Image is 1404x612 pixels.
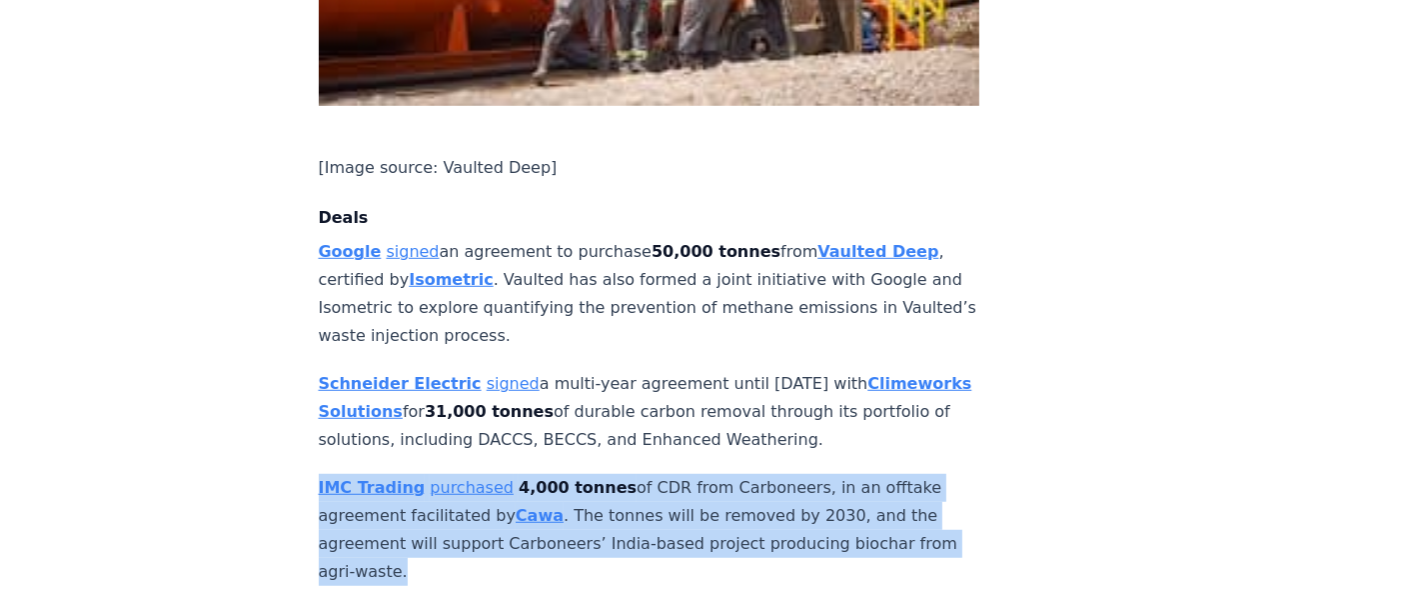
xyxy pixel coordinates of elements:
[319,208,369,227] strong: Deals
[519,478,637,497] strong: 4,000 tonnes
[652,242,780,261] strong: 50,000 tonnes
[387,242,440,261] a: signed
[516,506,564,525] a: Cawa
[319,374,482,393] a: Schneider Electric
[487,374,540,393] a: signed
[319,478,426,497] a: IMC Trading
[319,238,980,350] p: an agreement to purchase from , certified by . Vaulted has also formed a joint initiative with Go...
[319,370,980,454] p: a multi-year agreement until [DATE] with for of durable carbon removal through its portfolio of s...
[817,242,938,261] a: Vaulted Deep
[319,242,382,261] a: Google
[319,154,980,182] p: [Image source: Vaulted Deep]
[430,478,514,497] a: purchased
[409,270,494,289] a: Isometric
[319,474,980,586] p: of CDR from Carboneers, in an offtake agreement facilitated by . The tonnes will be removed by 20...
[425,402,554,421] strong: 31,000 tonnes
